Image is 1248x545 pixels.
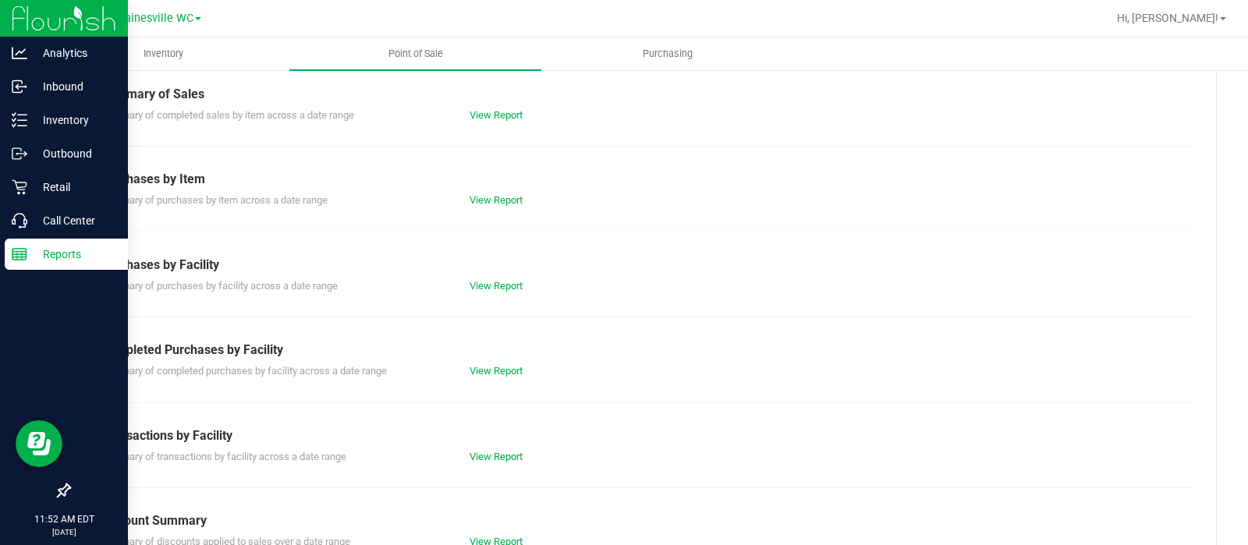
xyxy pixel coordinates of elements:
p: Retail [27,178,121,196]
p: [DATE] [7,526,121,538]
span: Point of Sale [367,47,464,61]
div: Purchases by Facility [101,256,1185,274]
div: Transactions by Facility [101,426,1185,445]
span: Summary of transactions by facility across a date range [101,451,346,462]
inline-svg: Inbound [12,79,27,94]
inline-svg: Retail [12,179,27,195]
a: View Report [470,280,523,292]
a: Point of Sale [289,37,541,70]
p: Outbound [27,144,121,163]
a: Inventory [37,37,289,70]
p: Inventory [27,111,121,129]
span: Inventory [122,47,204,61]
p: Analytics [27,44,121,62]
span: Summary of purchases by facility across a date range [101,280,338,292]
div: Discount Summary [101,511,1185,530]
div: Completed Purchases by Facility [101,341,1185,359]
inline-svg: Call Center [12,213,27,228]
p: Inbound [27,77,121,96]
p: Call Center [27,211,121,230]
span: Summary of completed purchases by facility across a date range [101,365,387,377]
span: Summary of purchases by item across a date range [101,194,328,206]
inline-svg: Reports [12,246,27,262]
inline-svg: Inventory [12,112,27,128]
span: Summary of completed sales by item across a date range [101,109,354,121]
a: Purchasing [541,37,793,70]
a: View Report [470,451,523,462]
div: Purchases by Item [101,170,1185,189]
span: Gainesville WC [117,12,193,25]
iframe: Resource center [16,420,62,467]
span: Purchasing [622,47,714,61]
a: View Report [470,365,523,377]
inline-svg: Analytics [12,45,27,61]
p: Reports [27,245,121,264]
span: Hi, [PERSON_NAME]! [1117,12,1218,24]
a: View Report [470,194,523,206]
inline-svg: Outbound [12,146,27,161]
p: 11:52 AM EDT [7,512,121,526]
div: Summary of Sales [101,85,1185,104]
a: View Report [470,109,523,121]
